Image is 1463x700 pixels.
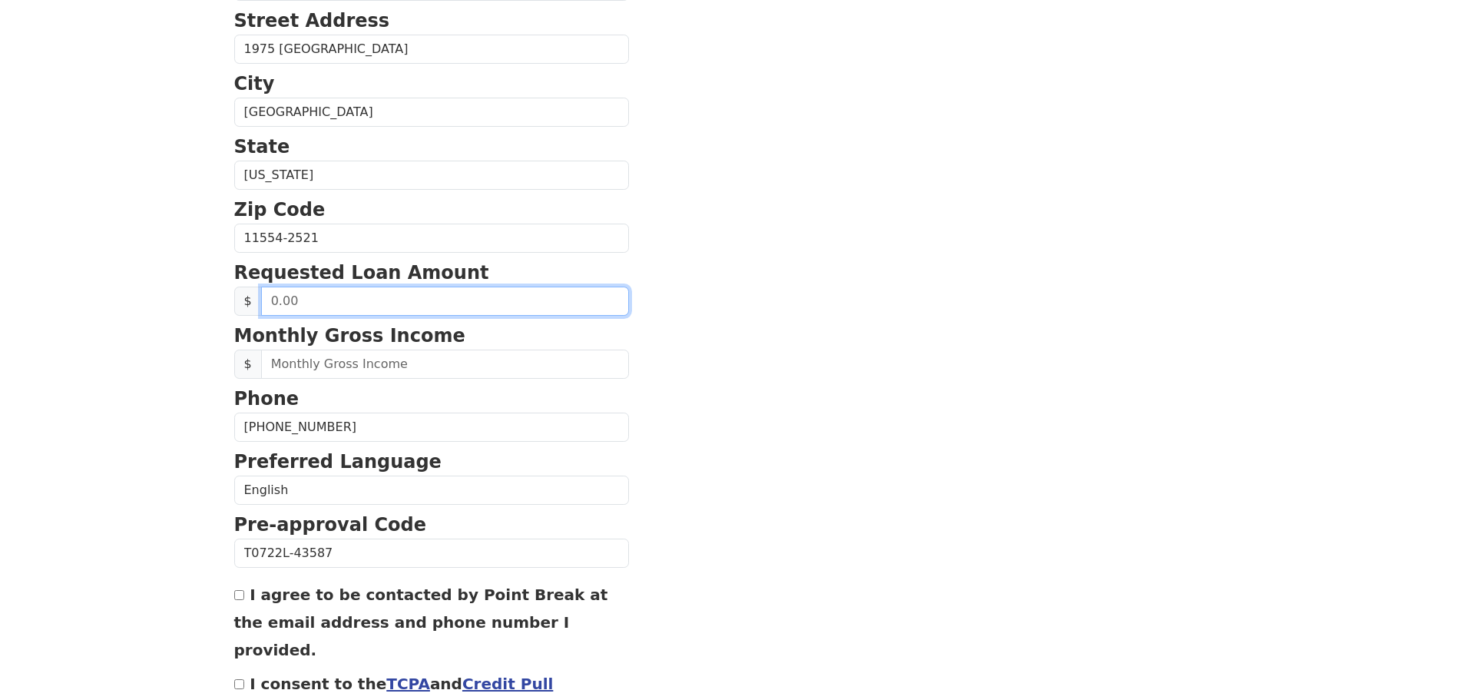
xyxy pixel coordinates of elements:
input: Phone [234,413,629,442]
strong: State [234,136,290,158]
input: Zip Code [234,224,629,253]
span: $ [234,350,262,379]
strong: Phone [234,388,300,410]
input: Street Address [234,35,629,64]
p: Monthly Gross Income [234,322,629,350]
span: $ [234,287,262,316]
strong: Requested Loan Amount [234,262,489,284]
input: Monthly Gross Income [261,350,629,379]
input: Pre-approval Code [234,539,629,568]
strong: Preferred Language [234,451,442,473]
label: I agree to be contacted by Point Break at the email address and phone number I provided. [234,586,608,659]
strong: City [234,73,275,95]
strong: Pre-approval Code [234,514,427,536]
strong: Zip Code [234,199,326,221]
input: City [234,98,629,127]
a: TCPA [386,675,430,693]
input: 0.00 [261,287,629,316]
strong: Street Address [234,10,390,32]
